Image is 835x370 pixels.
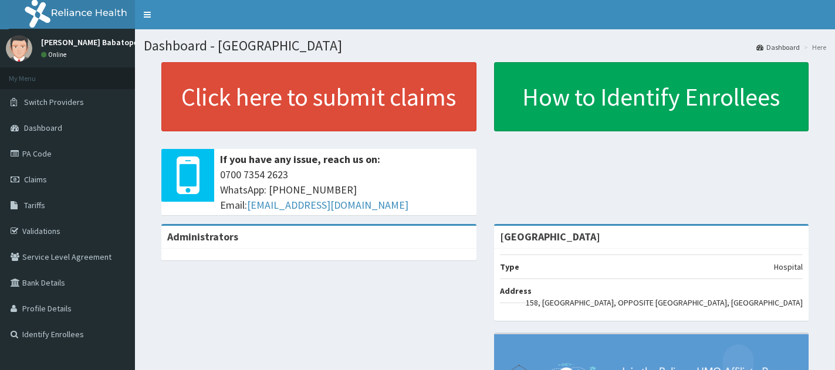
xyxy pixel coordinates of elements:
p: [PERSON_NAME] Babatope [41,38,138,46]
li: Here [801,42,826,52]
a: How to Identify Enrollees [494,62,809,131]
span: Dashboard [24,123,62,133]
span: Switch Providers [24,97,84,107]
a: Online [41,50,69,59]
span: 0700 7354 2623 WhatsApp: [PHONE_NUMBER] Email: [220,167,471,212]
b: Type [500,262,519,272]
span: Tariffs [24,200,45,211]
p: Hospital [774,261,803,273]
b: If you have any issue, reach us on: [220,152,380,166]
b: Administrators [167,230,238,243]
a: Dashboard [756,42,800,52]
h1: Dashboard - [GEOGRAPHIC_DATA] [144,38,826,53]
a: [EMAIL_ADDRESS][DOMAIN_NAME] [247,198,408,212]
img: User Image [6,35,32,62]
p: 158, [GEOGRAPHIC_DATA], OPPOSITE [GEOGRAPHIC_DATA], [GEOGRAPHIC_DATA] [526,297,803,308]
a: Click here to submit claims [161,62,476,131]
strong: [GEOGRAPHIC_DATA] [500,230,600,243]
b: Address [500,286,532,296]
span: Claims [24,174,47,185]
